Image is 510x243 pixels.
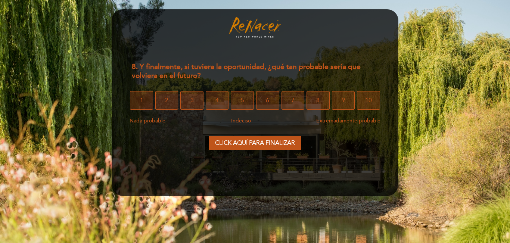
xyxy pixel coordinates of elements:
button: 5 [231,91,254,110]
span: Nada probable [130,118,165,124]
span: 4 [215,90,219,111]
span: Indeciso [231,118,251,124]
span: 9 [342,90,345,111]
span: 8 [316,90,320,111]
button: 9 [332,91,355,110]
button: Click aquí para finalizar [209,136,301,150]
span: 1 [140,90,143,111]
div: 8. Y finalmente, si tuviera la oportunidad, ¿qué tan probable sería que volviera en el futuro? [126,58,384,85]
span: Extremadamente probable [316,118,380,124]
button: 6 [256,91,279,110]
span: 7 [291,90,295,111]
button: 7 [282,91,305,110]
span: 10 [365,90,372,111]
button: 1 [130,91,153,110]
button: 2 [155,91,178,110]
button: 4 [206,91,229,110]
button: 10 [357,91,380,110]
span: 5 [241,90,244,111]
button: 3 [180,91,203,110]
span: 2 [165,90,168,111]
button: 8 [307,91,330,110]
span: 3 [190,90,194,111]
span: 6 [266,90,269,111]
img: header_1605306861.png [229,17,281,38]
